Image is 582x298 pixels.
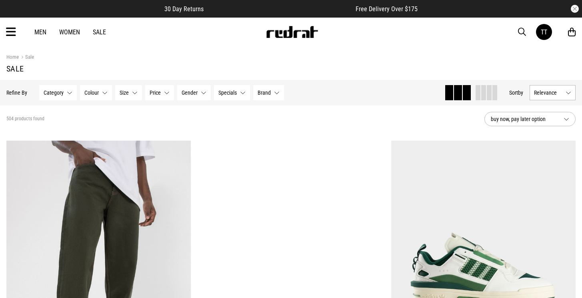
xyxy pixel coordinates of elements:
[6,116,44,122] span: 504 products found
[518,89,523,96] span: by
[80,85,112,100] button: Colour
[6,54,19,60] a: Home
[356,5,418,13] span: Free Delivery Over $175
[93,28,106,36] a: Sale
[253,85,284,100] button: Brand
[164,5,204,13] span: 30 Day Returns
[491,114,557,124] span: buy now, pay later option
[19,54,34,62] a: Sale
[182,89,198,96] span: Gender
[218,89,237,96] span: Specials
[258,89,271,96] span: Brand
[84,89,99,96] span: Colour
[509,88,523,97] button: Sortby
[534,89,562,96] span: Relevance
[34,28,46,36] a: Men
[6,64,576,74] h1: Sale
[145,85,174,100] button: Price
[177,85,211,100] button: Gender
[214,85,250,100] button: Specials
[266,26,318,38] img: Redrat logo
[120,89,129,96] span: Size
[115,85,142,100] button: Size
[59,28,80,36] a: Women
[39,85,77,100] button: Category
[150,89,161,96] span: Price
[220,5,340,13] iframe: Customer reviews powered by Trustpilot
[541,28,547,36] div: TT
[530,85,576,100] button: Relevance
[44,89,64,96] span: Category
[484,112,576,126] button: buy now, pay later option
[6,89,27,96] p: Refine By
